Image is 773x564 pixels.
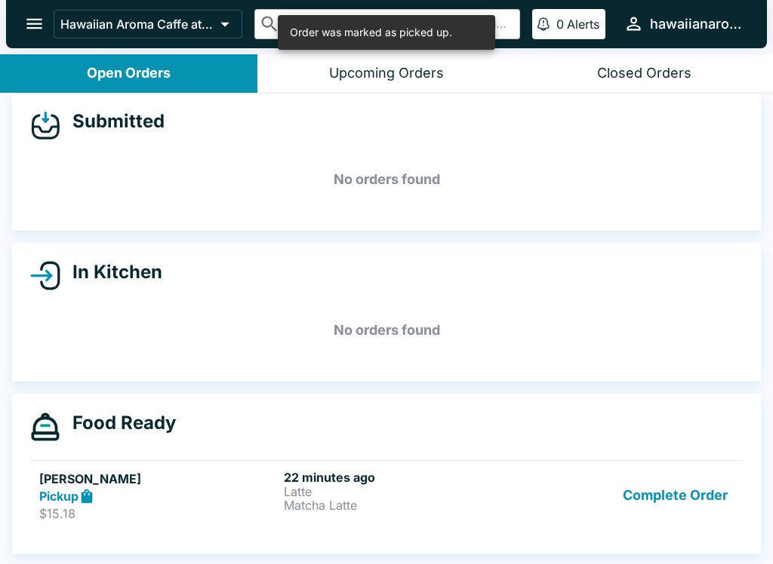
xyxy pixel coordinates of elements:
[39,470,278,488] h5: [PERSON_NAME]
[597,65,691,82] div: Closed Orders
[87,65,171,82] div: Open Orders
[329,65,444,82] div: Upcoming Orders
[284,470,522,485] h6: 22 minutes ago
[60,17,214,32] p: Hawaiian Aroma Caffe at The [GEOGRAPHIC_DATA]
[284,498,522,512] p: Matcha Latte
[54,10,242,38] button: Hawaiian Aroma Caffe at The [GEOGRAPHIC_DATA]
[39,506,278,521] p: $15.18
[284,485,522,498] p: Latte
[30,152,743,207] h5: No orders found
[556,17,564,32] p: 0
[30,460,743,531] a: [PERSON_NAME]Pickup$15.1822 minutes agoLatteMatcha LatteComplete Order
[30,303,743,357] h5: No orders found
[60,412,176,434] h4: Food Ready
[617,470,734,522] button: Complete Order
[15,5,54,43] button: open drawer
[290,20,452,45] div: Order was marked as picked up.
[60,110,165,133] h4: Submitted
[650,15,743,33] div: hawaiianaromacaffeilikai
[60,261,162,284] h4: In Kitchen
[617,8,749,40] button: hawaiianaromacaffeilikai
[567,17,599,32] p: Alerts
[39,489,79,504] strong: Pickup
